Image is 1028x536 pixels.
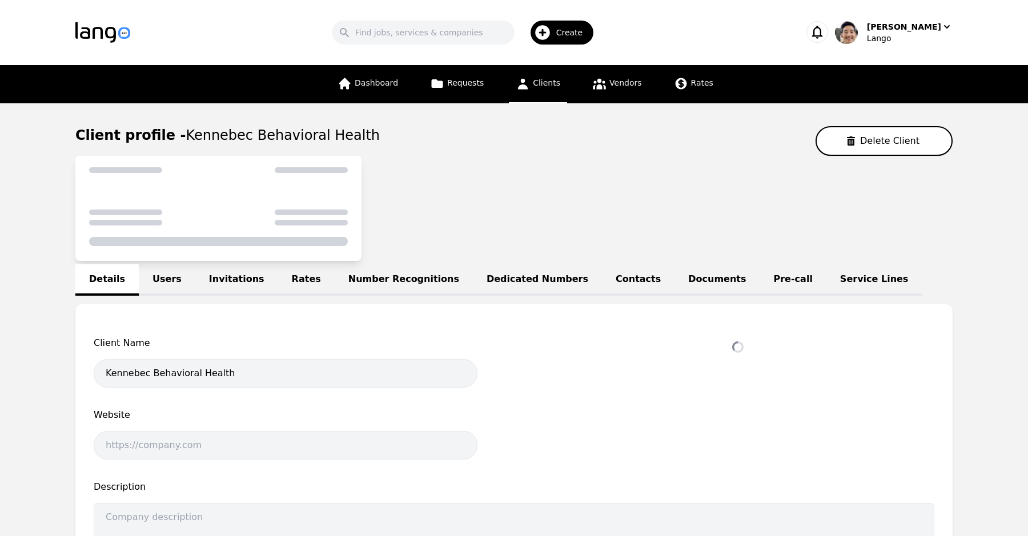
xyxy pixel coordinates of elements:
img: User Profile [835,21,858,44]
div: [PERSON_NAME] [867,21,941,33]
a: Vendors [585,65,648,103]
a: Dedicated Numbers [473,264,602,296]
span: Create [556,27,591,38]
div: Lango [867,33,953,44]
span: Dashboard [355,78,398,87]
a: Contacts [602,264,674,296]
span: Vendors [609,78,641,87]
img: Logo [75,22,130,43]
input: Find jobs, services & companies [332,21,515,45]
span: Rates [691,78,713,87]
button: Delete Client [816,126,953,156]
span: Kennebec Behavioral Health [186,127,380,143]
button: Create [515,16,601,49]
a: Rates [278,264,335,296]
input: https://company.com [94,431,477,460]
span: Description [94,480,934,494]
a: Service Lines [826,264,922,296]
span: Requests [447,78,484,87]
a: Pre-call [760,264,826,296]
button: User Profile[PERSON_NAME]Lango [835,21,953,44]
a: Invitations [195,264,278,296]
a: Rates [667,65,720,103]
a: Users [139,264,195,296]
a: Dashboard [331,65,405,103]
a: Documents [674,264,760,296]
a: Number Recognitions [335,264,473,296]
a: Requests [423,65,491,103]
h1: Client profile - [75,126,380,144]
a: Clients [509,65,567,103]
span: Clients [533,78,560,87]
span: Website [94,408,477,422]
input: Client name [94,359,477,388]
span: Client Name [94,336,477,350]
